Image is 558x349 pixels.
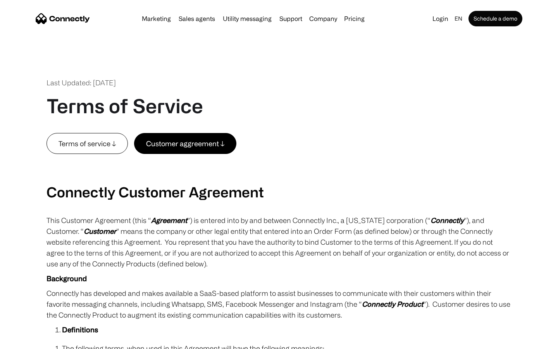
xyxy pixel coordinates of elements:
[46,94,203,117] h1: Terms of Service
[46,288,511,320] p: Connectly has developed and makes available a SaaS-based platform to assist businesses to communi...
[309,13,337,24] div: Company
[46,275,87,282] strong: Background
[59,138,116,149] div: Terms of service ↓
[341,16,368,22] a: Pricing
[46,154,511,165] p: ‍
[429,13,451,24] a: Login
[276,16,305,22] a: Support
[146,138,224,149] div: Customer aggreement ↓
[362,300,423,308] em: Connectly Product
[468,11,522,26] a: Schedule a demo
[62,326,98,333] strong: Definitions
[220,16,275,22] a: Utility messaging
[46,215,511,269] p: This Customer Agreement (this “ ”) is entered into by and between Connectly Inc., a [US_STATE] co...
[431,216,464,224] em: Connectly
[46,183,511,200] h2: Connectly Customer Agreement
[139,16,174,22] a: Marketing
[46,78,116,88] div: Last Updated: [DATE]
[46,169,511,180] p: ‍
[84,227,116,235] em: Customer
[151,216,187,224] em: Agreement
[455,13,462,24] div: en
[176,16,218,22] a: Sales agents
